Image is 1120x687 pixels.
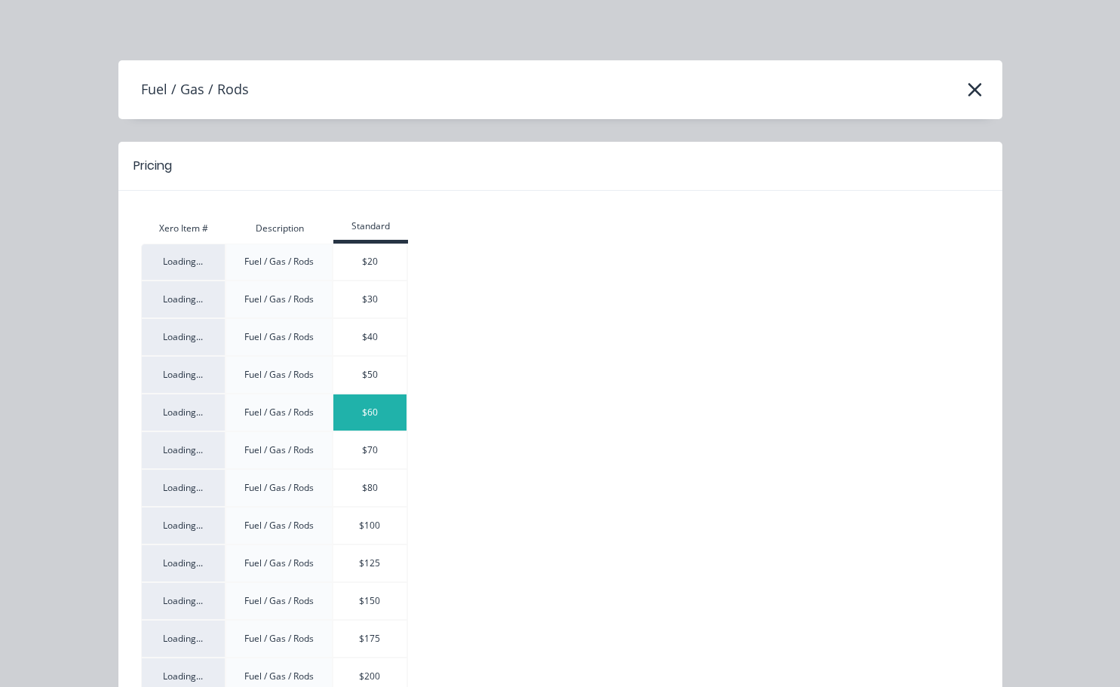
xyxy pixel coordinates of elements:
div: Fuel / Gas / Rods [226,368,332,382]
div: $175 [333,632,407,646]
div: $50 [333,368,407,382]
div: $70 [333,443,407,457]
div: Fuel / Gas / Rods [226,557,332,570]
div: Fuel / Gas / Rods [226,443,332,457]
span: Loading... [163,594,203,607]
div: $125 [333,557,407,570]
div: Pricing [133,157,172,175]
span: Loading... [163,406,203,419]
div: $200 [333,670,407,683]
div: $150 [333,594,407,608]
div: $60 [333,406,407,419]
h4: Fuel / Gas / Rods [118,75,249,104]
span: Loading... [163,293,203,305]
span: Loading... [163,368,203,381]
span: Loading... [163,632,203,645]
span: Loading... [163,557,203,569]
div: $20 [333,255,407,268]
div: Fuel / Gas / Rods [226,255,332,268]
div: Fuel / Gas / Rods [226,293,332,306]
div: Fuel / Gas / Rods [226,481,332,495]
div: $30 [333,293,407,306]
div: Fuel / Gas / Rods [226,406,332,419]
div: $100 [333,519,407,532]
div: $80 [333,481,407,495]
span: Loading... [163,255,203,268]
span: Loading... [163,443,203,456]
div: Description [226,222,333,235]
span: Loading... [163,481,203,494]
span: Loading... [163,670,203,682]
div: Fuel / Gas / Rods [226,632,332,646]
div: Standard [333,219,408,233]
div: $40 [333,330,407,344]
span: Loading... [163,519,203,532]
div: Fuel / Gas / Rods [226,594,332,608]
div: Fuel / Gas / Rods [226,670,332,683]
div: Xero Item # [141,222,226,235]
div: Fuel / Gas / Rods [226,330,332,344]
div: Fuel / Gas / Rods [226,519,332,532]
span: Loading... [163,330,203,343]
